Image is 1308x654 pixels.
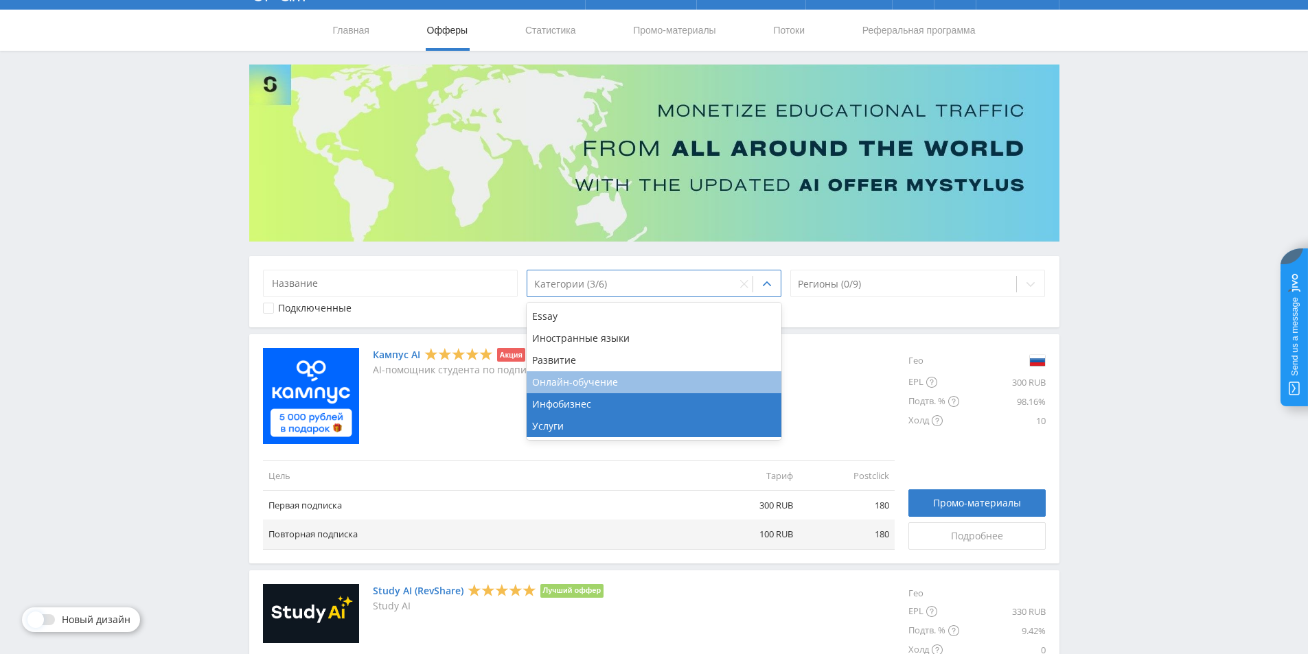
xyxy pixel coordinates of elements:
[426,10,470,51] a: Офферы
[959,411,1046,430] div: 10
[933,498,1021,509] span: Промо-материалы
[799,491,895,520] td: 180
[527,415,782,437] div: Услуги
[249,65,1059,242] img: Banner
[524,10,577,51] a: Статистика
[632,10,717,51] a: Промо-материалы
[527,327,782,349] div: Иностранные языки
[799,460,895,490] td: Postclick
[702,460,799,490] td: Тариф
[278,303,352,314] div: Подключенные
[908,621,959,640] div: Подтв. %
[373,349,420,360] a: Кампус AI
[263,519,702,549] td: Повторная подписка
[908,584,959,603] div: Гео
[908,522,1046,550] a: Подробнее
[424,347,493,362] div: 5 Stars
[263,584,359,644] img: Study AI (RevShare)
[540,584,604,598] li: Лучший оффер
[263,270,518,297] input: Название
[62,614,130,625] span: Новый дизайн
[908,348,959,373] div: Гео
[332,10,371,51] a: Главная
[951,530,1003,541] span: Подробнее
[908,489,1046,517] a: Промо-материалы
[373,364,542,375] p: AI-помощник студента по подписке
[468,583,536,597] div: 5 Stars
[373,585,463,596] a: Study AI (RevShare)
[908,392,959,411] div: Подтв. %
[861,10,977,51] a: Реферальная программа
[527,349,782,371] div: Развитие
[908,411,959,430] div: Холд
[497,348,525,362] li: Акция
[527,371,782,393] div: Онлайн-обучение
[772,10,806,51] a: Потоки
[959,602,1046,621] div: 330 RUB
[263,460,702,490] td: Цель
[959,621,1046,640] div: 9.42%
[908,373,959,392] div: EPL
[702,519,799,549] td: 100 RUB
[908,602,959,621] div: EPL
[799,519,895,549] td: 180
[959,373,1046,392] div: 300 RUB
[527,393,782,415] div: Инфобизнес
[702,491,799,520] td: 300 RUB
[527,305,782,327] div: Essay
[263,491,702,520] td: Первая подписка
[959,392,1046,411] div: 98.16%
[263,348,359,444] img: Кампус AI
[373,600,604,611] p: Study AI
